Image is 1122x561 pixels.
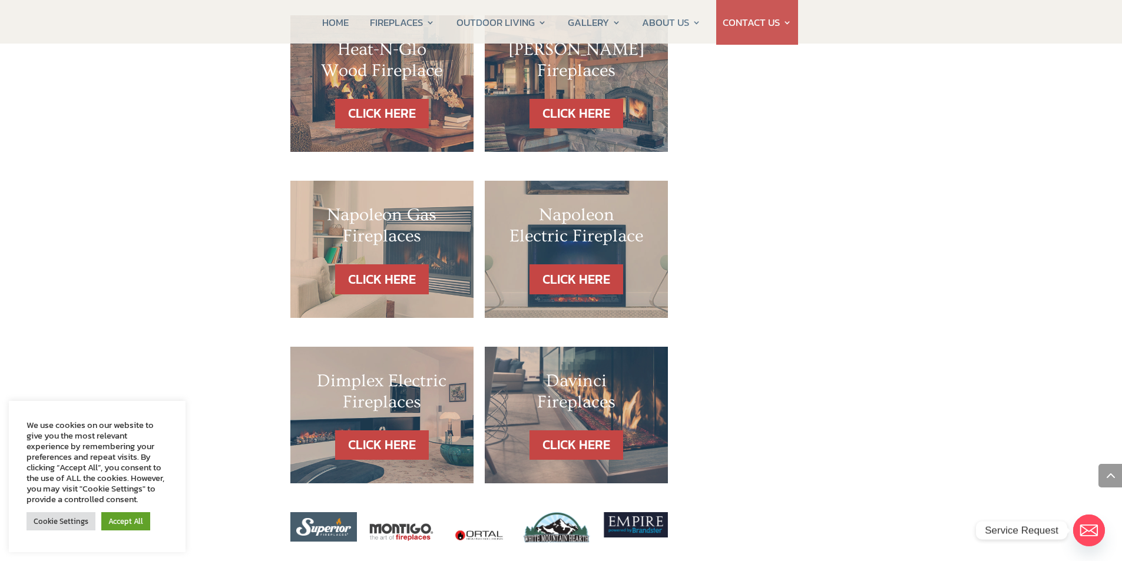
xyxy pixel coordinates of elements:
a: Accept All [101,512,150,530]
img: superior_logo_white- [296,518,351,535]
a: CLICK HERE [529,99,623,129]
div: We use cookies on our website to give you the most relevant experience by remembering your prefer... [27,420,168,504]
a: CLICK HERE [335,99,429,129]
h2: Napoleon Gas Fireplaces [314,204,450,253]
img: Screen-5-7-2021_34050_PM [601,512,668,537]
h2: Napoleon Electric Fireplace [508,204,644,253]
img: montigo-logo [368,512,435,552]
img: ortal [446,512,512,559]
h2: [PERSON_NAME] Fireplaces [508,39,644,87]
a: CLICK HERE [335,264,429,294]
h2: Dimplex Electric Fireplaces [314,370,450,419]
h2: Heat-N-Glo Wood Fireplace [314,39,450,87]
a: Cookie Settings [27,512,95,530]
a: Email [1073,514,1105,546]
a: CLICK HERE [529,264,623,294]
a: CLICK HERE [335,430,429,460]
a: CLICK HERE [529,430,623,460]
h2: Davinci Fireplaces [508,370,644,419]
img: white_mountain_hearth_logo [524,512,590,546]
